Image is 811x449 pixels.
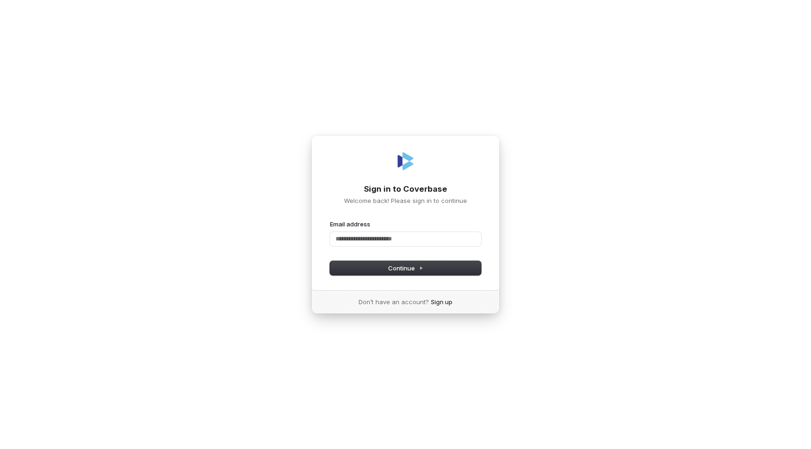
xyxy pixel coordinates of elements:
label: Email address [330,220,370,228]
span: Don’t have an account? [359,298,429,306]
span: Continue [388,264,423,272]
img: Coverbase [394,150,417,172]
p: Welcome back! Please sign in to continue [330,196,481,205]
h1: Sign in to Coverbase [330,184,481,195]
button: Continue [330,261,481,275]
a: Sign up [431,298,452,306]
